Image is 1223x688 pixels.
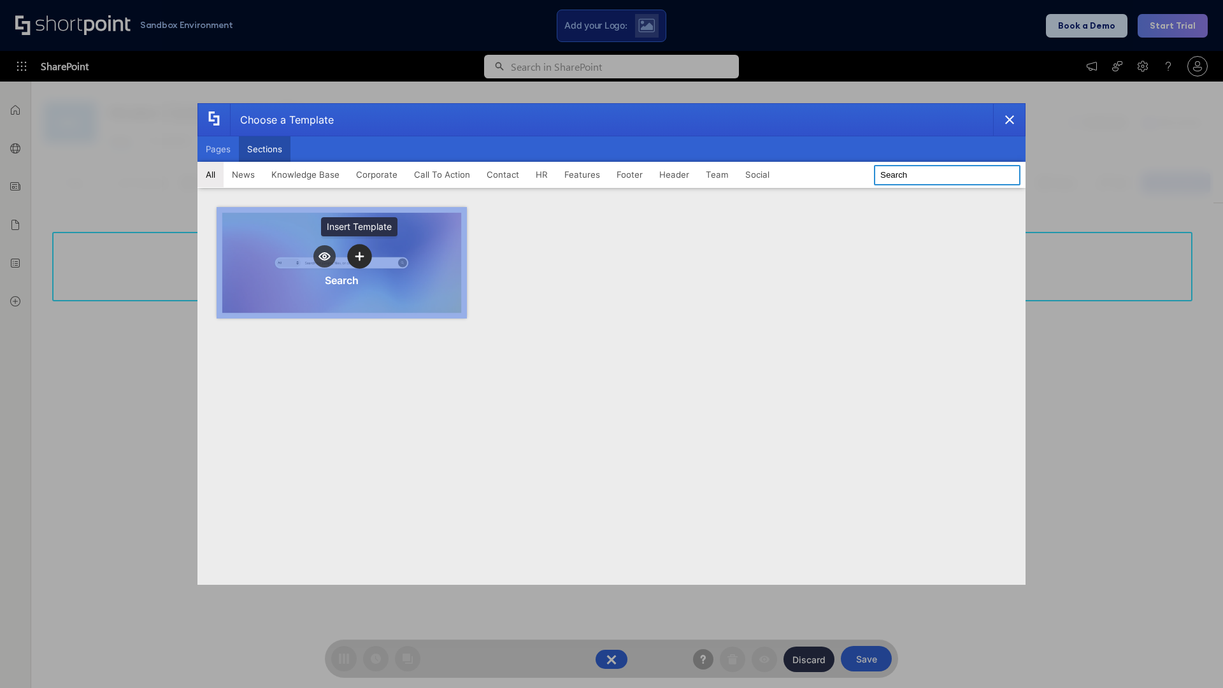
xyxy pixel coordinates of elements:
button: All [197,162,224,187]
button: Header [651,162,697,187]
div: template selector [197,103,1026,585]
div: Choose a Template [230,104,334,136]
input: Search [874,165,1020,185]
button: Footer [608,162,651,187]
div: Search [325,274,359,287]
button: Sections [239,136,290,162]
button: Social [737,162,778,187]
button: HR [527,162,556,187]
button: Call To Action [406,162,478,187]
button: Contact [478,162,527,187]
button: Corporate [348,162,406,187]
button: Features [556,162,608,187]
button: Pages [197,136,239,162]
button: Team [697,162,737,187]
iframe: Chat Widget [1159,627,1223,688]
button: Knowledge Base [263,162,348,187]
button: News [224,162,263,187]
